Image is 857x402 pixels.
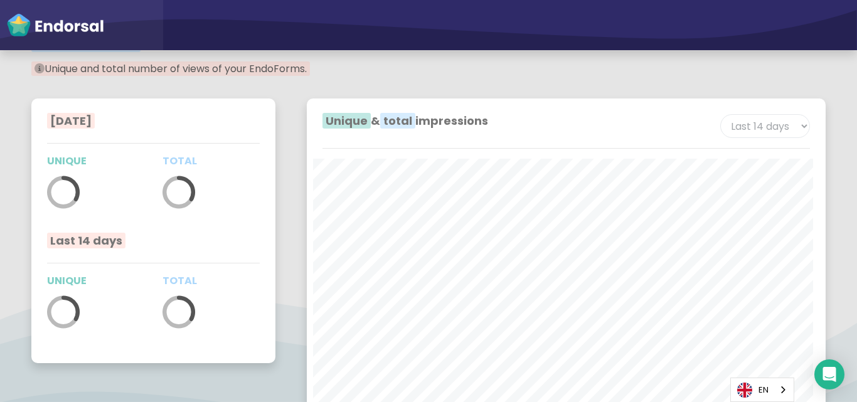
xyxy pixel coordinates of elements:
[162,154,259,169] p: TOTAL
[380,113,415,129] span: total
[322,113,371,129] span: Unique
[6,13,104,38] img: endorsal-logo-white@2x.png
[730,378,794,402] aside: Language selected: English
[731,378,794,401] a: EN
[47,154,144,169] p: UNIQUE
[47,113,95,129] span: [DATE]
[31,61,310,76] span: Unique and total number of views of your EndoForms.
[814,359,844,389] div: Open Intercom Messenger
[730,378,794,402] div: Language
[47,273,144,288] p: UNIQUE
[47,233,125,248] span: Last 14 days
[162,273,259,288] p: TOTAL
[322,114,557,128] h4: & impressions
